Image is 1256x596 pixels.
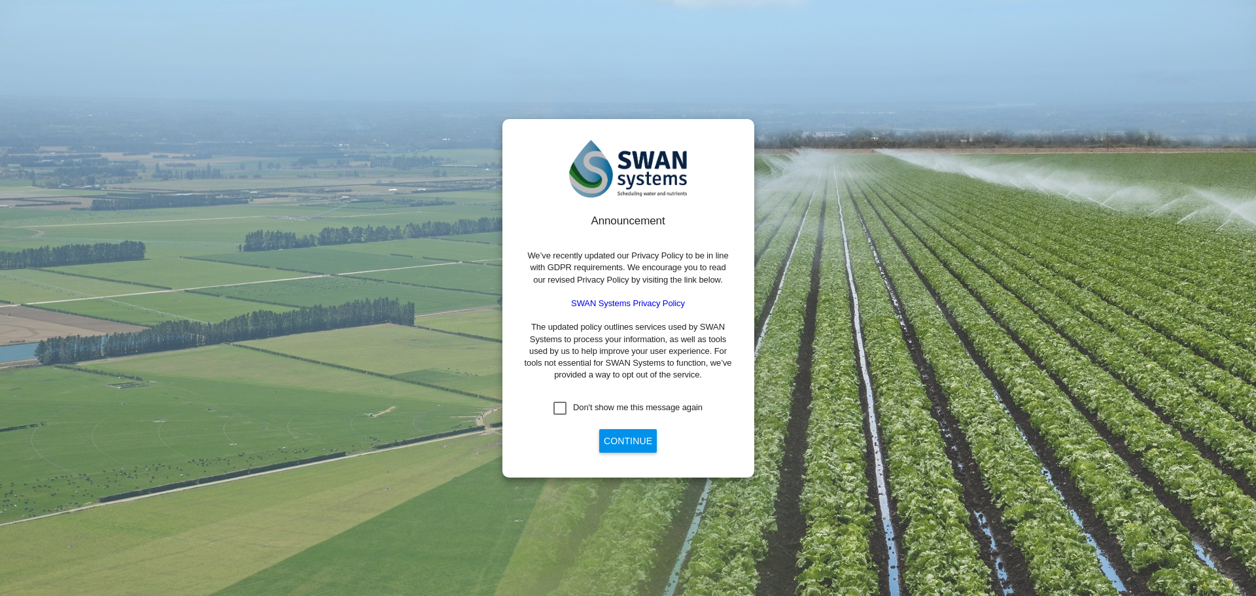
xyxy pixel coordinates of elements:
img: SWAN-Landscape-Logo-Colour.png [569,140,687,198]
div: Announcement [523,213,733,229]
md-checkbox: Don't show me this message again [553,402,703,415]
a: SWAN Systems Privacy Policy [571,298,685,308]
span: We’ve recently updated our Privacy Policy to be in line with GDPR requirements. We encourage you ... [527,251,728,284]
div: Don't show me this message again [573,402,703,413]
span: The updated policy outlines services used by SWAN Systems to process your information, as well as... [525,322,732,379]
button: Continue [599,429,657,453]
